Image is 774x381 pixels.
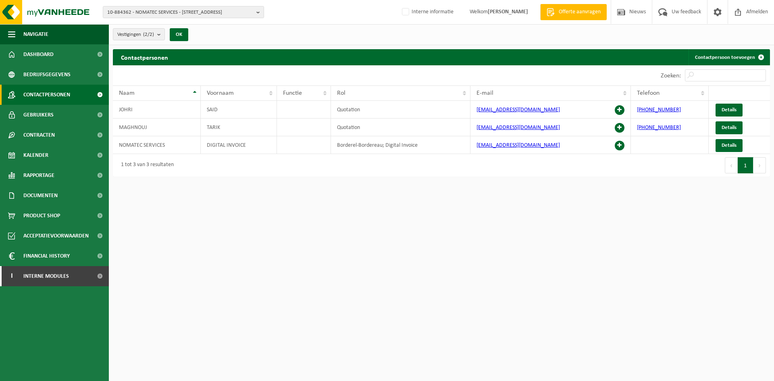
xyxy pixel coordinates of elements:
[143,32,154,37] count: (2/2)
[23,24,48,44] span: Navigatie
[113,119,201,136] td: MAGHNOUJ
[400,6,454,18] label: Interne informatie
[331,119,470,136] td: Quotation
[540,4,607,20] a: Offerte aanvragen
[689,49,769,65] a: Contactpersoon toevoegen
[113,136,201,154] td: NOMATEC SERVICES
[201,101,277,119] td: SAID
[201,119,277,136] td: TARIK
[637,107,681,113] a: [PHONE_NUMBER]
[722,107,737,112] span: Details
[476,125,560,131] a: [EMAIL_ADDRESS][DOMAIN_NAME]
[738,157,753,173] button: 1
[476,90,493,96] span: E-mail
[23,165,54,185] span: Rapportage
[119,90,135,96] span: Naam
[331,136,470,154] td: Borderel-Bordereau; Digital Invoice
[23,85,70,105] span: Contactpersonen
[488,9,528,15] strong: [PERSON_NAME]
[23,65,71,85] span: Bedrijfsgegevens
[331,101,470,119] td: Quotation
[23,206,60,226] span: Product Shop
[201,136,277,154] td: DIGITAL INVOICE
[207,90,234,96] span: Voornaam
[107,6,253,19] span: 10-884362 - NOMATEC SERVICES - [STREET_ADDRESS]
[476,142,560,148] a: [EMAIL_ADDRESS][DOMAIN_NAME]
[557,8,603,16] span: Offerte aanvragen
[722,143,737,148] span: Details
[716,139,743,152] a: Details
[716,121,743,134] a: Details
[23,44,54,65] span: Dashboard
[23,246,70,266] span: Financial History
[117,158,174,173] div: 1 tot 3 van 3 resultaten
[337,90,345,96] span: Rol
[637,125,681,131] a: [PHONE_NUMBER]
[23,185,58,206] span: Documenten
[716,104,743,117] a: Details
[753,157,766,173] button: Next
[113,49,176,65] h2: Contactpersonen
[117,29,154,41] span: Vestigingen
[23,105,54,125] span: Gebruikers
[23,226,89,246] span: Acceptatievoorwaarden
[103,6,264,18] button: 10-884362 - NOMATEC SERVICES - [STREET_ADDRESS]
[170,28,188,41] button: OK
[23,145,48,165] span: Kalender
[476,107,560,113] a: [EMAIL_ADDRESS][DOMAIN_NAME]
[661,73,681,79] label: Zoeken:
[23,266,69,286] span: Interne modules
[722,125,737,130] span: Details
[725,157,738,173] button: Previous
[113,101,201,119] td: JOHRI
[637,90,660,96] span: Telefoon
[283,90,302,96] span: Functie
[113,28,165,40] button: Vestigingen(2/2)
[8,266,15,286] span: I
[23,125,55,145] span: Contracten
